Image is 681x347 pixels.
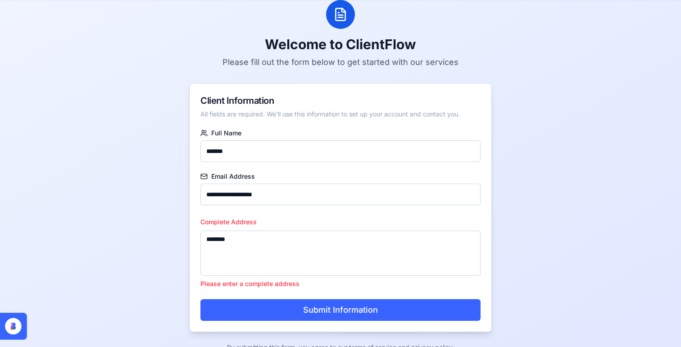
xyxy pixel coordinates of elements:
[200,173,481,180] label: Email Address
[189,56,492,69] p: Please fill out the form below to get started with our services
[200,299,481,321] button: Submit Information
[200,218,257,226] label: Complete Address
[200,130,481,137] label: Full Name
[200,94,481,107] div: Client Information
[200,279,481,288] p: Please enter a complete address
[189,36,492,52] h1: Welcome to ClientFlow
[200,110,481,119] div: All fields are required. We'll use this information to set up your account and contact you.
